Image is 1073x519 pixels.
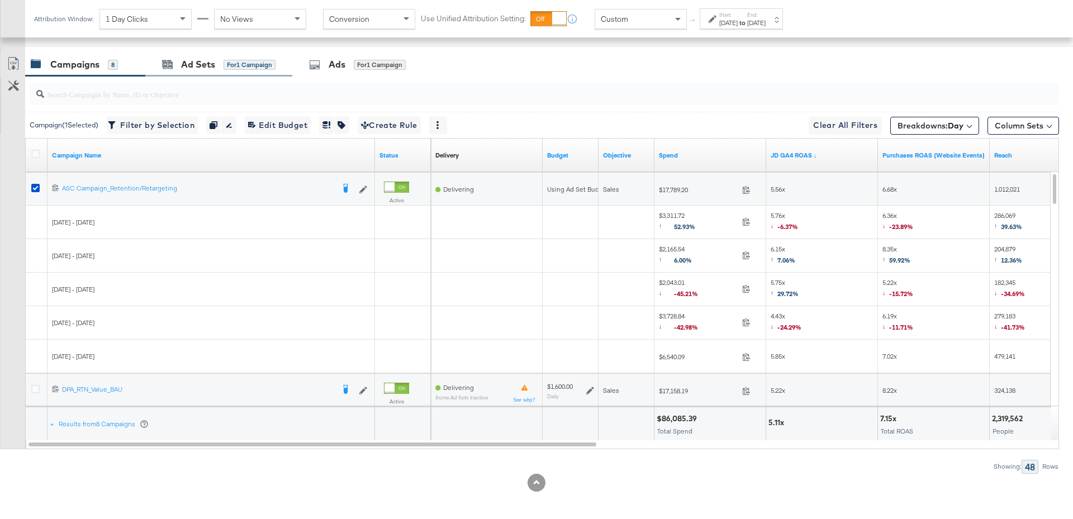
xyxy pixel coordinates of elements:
[659,288,674,297] span: ↓
[329,14,369,24] span: Conversion
[52,318,94,327] span: [DATE] - [DATE]
[771,211,798,234] span: 5.76x
[880,413,900,424] div: 7.15x
[659,221,674,230] span: ↑
[443,185,474,193] span: Delivering
[443,383,474,392] span: Delivering
[882,312,913,335] span: 6.19x
[674,256,700,264] span: 6.00%
[34,15,94,23] div: Attribution Window:
[889,289,913,298] span: -15.72%
[882,151,985,160] a: The total value of the purchase actions divided by spend tracked by your Custom Audience pixel on...
[361,118,417,132] span: Create Rule
[1001,289,1025,298] span: -34.69%
[659,245,738,268] span: $2,165.54
[994,288,1001,297] span: ↓
[52,352,94,360] span: [DATE] - [DATE]
[882,386,897,394] span: 8.22x
[354,60,406,70] div: for 1 Campaign
[245,116,311,134] button: Edit Budget
[435,394,488,401] sub: Some Ad Sets Inactive
[994,221,1001,230] span: ↑
[688,19,699,23] span: ↑
[220,14,253,24] span: No Views
[52,285,94,293] span: [DATE] - [DATE]
[50,407,151,441] div: Results from8 Campaigns
[52,151,371,160] a: Your campaign name.
[329,58,345,71] div: Ads
[379,151,426,160] a: Shows the current state of your Ad Campaign.
[771,386,785,394] span: 5.22x
[181,58,215,71] div: Ad Sets
[659,151,762,160] a: The total amount spent to date.
[882,322,889,330] span: ↓
[771,221,777,230] span: ↓
[657,427,692,435] span: Total Spend
[674,323,706,331] span: -42.98%
[358,116,421,134] button: Create Rule
[659,211,738,234] span: $3,311.72
[994,386,1015,394] span: 324,138
[106,14,148,24] span: 1 Day Clicks
[62,385,334,394] div: DPA_RTN_Value_BAU
[659,278,738,301] span: $2,043.01
[777,323,801,331] span: -24.29%
[657,413,700,424] div: $86,085.39
[771,151,873,160] a: GA4 Rev / Spend
[747,11,766,18] label: End:
[1001,256,1022,264] span: 12.36%
[771,312,801,335] span: 4.43x
[889,222,913,231] span: -23.89%
[1001,222,1022,231] span: 39.63%
[882,221,889,230] span: ↓
[59,420,149,428] div: Results from 8 Campaigns
[62,184,334,195] a: ASC Campaign_Retention/Retargeting
[890,117,979,135] button: Breakdowns:Day
[30,120,98,130] div: Campaign ( 1 Selected)
[994,322,1001,330] span: ↓
[882,211,913,234] span: 6.36x
[435,151,459,160] div: Delivery
[771,245,795,268] span: 6.15x
[674,289,706,298] span: -45.21%
[52,251,94,260] span: [DATE] - [DATE]
[994,255,1001,263] span: ↑
[771,185,785,193] span: 5.56x
[993,463,1022,470] div: Showing:
[719,18,738,27] div: [DATE]
[1042,463,1059,470] div: Rows
[898,120,963,131] span: Breakdowns:
[777,289,799,298] span: 29.72%
[107,116,198,134] button: Filter by Selection
[62,385,334,396] a: DPA_RTN_Value_BAU
[52,218,94,226] span: [DATE] - [DATE]
[994,352,1015,360] span: 479,141
[771,288,777,297] span: ↑
[547,151,594,160] a: The maximum amount you're willing to spend on your ads, on average each day or over the lifetime ...
[771,322,777,330] span: ↓
[994,245,1022,268] span: 204,879
[771,255,777,263] span: ↑
[62,184,334,193] div: ASC Campaign_Retention/Retargeting
[882,288,889,297] span: ↓
[719,11,738,18] label: Start:
[659,387,738,395] span: $17,158.19
[882,255,889,263] span: ↑
[659,185,738,194] span: $17,789.20
[747,18,766,27] div: [DATE]
[659,322,674,330] span: ↓
[768,417,787,428] div: 5.11x
[771,352,785,360] span: 5.85x
[224,60,276,70] div: for 1 Campaign
[1022,460,1038,474] div: 48
[882,245,910,268] span: 8.35x
[987,117,1059,135] button: Column Sets
[603,185,619,193] span: Sales
[601,14,628,24] span: Custom
[777,256,795,264] span: 7.06%
[384,197,409,204] label: Active
[50,58,99,71] div: Campaigns
[994,312,1025,335] span: 279,183
[889,323,913,331] span: -11.71%
[994,211,1022,234] span: 286,069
